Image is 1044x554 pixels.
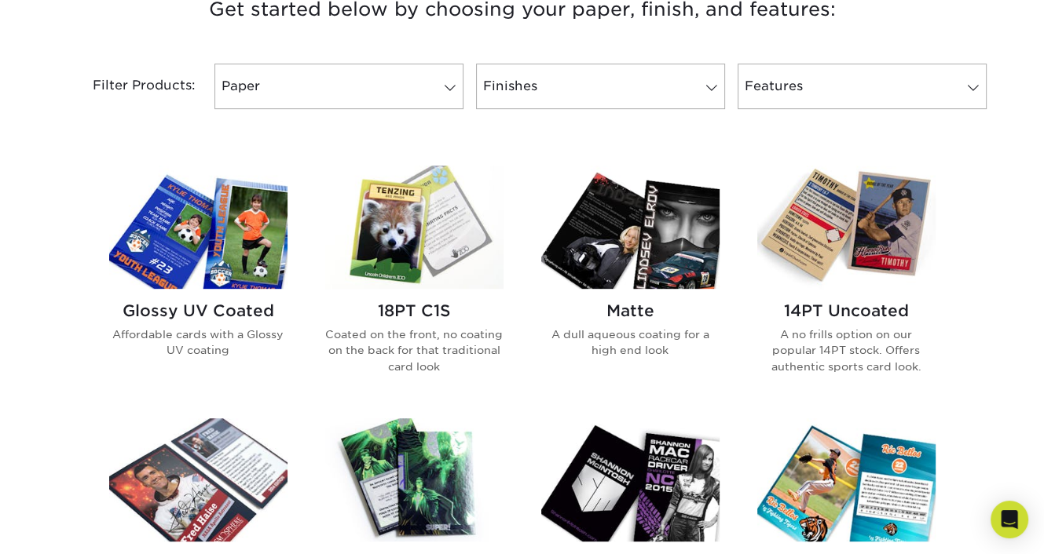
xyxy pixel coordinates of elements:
img: Glossy UV Coated w/ Inline Foil Trading Cards [325,418,504,541]
img: 14PT Uncoated Trading Cards [757,166,936,289]
p: A dull aqueous coating for a high end look [541,326,720,359]
div: Open Intercom Messenger [991,501,1028,538]
p: Affordable cards with a Glossy UV coating [109,326,288,359]
img: Glossy UV Coated Trading Cards [109,166,288,289]
p: A no frills option on our popular 14PT stock. Offers authentic sports card look. [757,326,936,374]
img: Inline Foil Trading Cards [541,418,720,541]
a: Finishes [476,64,725,109]
a: Matte Trading Cards Matte A dull aqueous coating for a high end look [541,166,720,399]
a: 14PT Uncoated Trading Cards 14PT Uncoated A no frills option on our popular 14PT stock. Offers au... [757,166,936,399]
a: Features [738,64,987,109]
a: Paper [214,64,463,109]
img: 18PT C1S Trading Cards [325,166,504,289]
img: Silk Laminated Trading Cards [109,418,288,541]
h2: Glossy UV Coated [109,301,288,320]
h2: 14PT Uncoated [757,301,936,320]
h2: 18PT C1S [325,301,504,320]
div: Filter Products: [51,64,208,109]
a: Glossy UV Coated Trading Cards Glossy UV Coated Affordable cards with a Glossy UV coating [109,166,288,399]
img: Matte Trading Cards [541,166,720,289]
img: Silk w/ Spot UV Trading Cards [757,418,936,541]
p: Coated on the front, no coating on the back for that traditional card look [325,326,504,374]
a: 18PT C1S Trading Cards 18PT C1S Coated on the front, no coating on the back for that traditional ... [325,166,504,399]
h2: Matte [541,301,720,320]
